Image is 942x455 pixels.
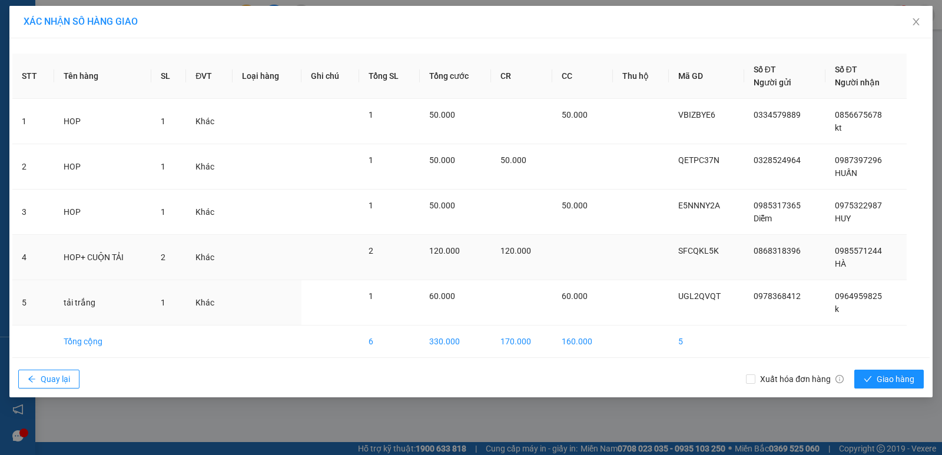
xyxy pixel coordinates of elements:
[369,246,373,255] span: 2
[161,162,165,171] span: 1
[429,201,455,210] span: 50.000
[12,54,54,99] th: STT
[186,280,233,326] td: Khác
[835,78,880,87] span: Người nhận
[24,16,138,27] span: XÁC NHẬN SỐ HÀNG GIAO
[233,54,301,99] th: Loại hàng
[835,123,842,132] span: kt
[864,375,872,384] span: check
[678,201,720,210] span: E5NNNY2A
[18,370,79,388] button: arrow-leftQuay lại
[613,54,669,99] th: Thu hộ
[28,375,36,384] span: arrow-left
[669,326,744,358] td: 5
[151,54,186,99] th: SL
[161,207,165,217] span: 1
[54,280,151,326] td: tải trắng
[854,370,924,388] button: checkGiao hàng
[835,155,882,165] span: 0987397296
[754,155,801,165] span: 0328524964
[429,110,455,119] span: 50.000
[562,291,588,301] span: 60.000
[186,54,233,99] th: ĐVT
[754,291,801,301] span: 0978368412
[54,144,151,190] td: HOP
[835,304,839,314] span: k
[562,110,588,119] span: 50.000
[186,190,233,235] td: Khác
[429,155,455,165] span: 50.000
[900,6,933,39] button: Close
[500,155,526,165] span: 50.000
[754,246,801,255] span: 0868318396
[835,246,882,255] span: 0985571244
[562,201,588,210] span: 50.000
[678,291,721,301] span: UGL2QVQT
[678,246,719,255] span: SFCQKL5K
[754,214,772,223] span: Diễm
[429,246,460,255] span: 120.000
[12,280,54,326] td: 5
[54,54,151,99] th: Tên hàng
[420,326,492,358] td: 330.000
[12,235,54,280] td: 4
[835,291,882,301] span: 0964959825
[754,65,776,74] span: Số ĐT
[835,375,844,383] span: info-circle
[54,235,151,280] td: HOP+ CUỘN TẢI
[835,110,882,119] span: 0856675678
[491,54,552,99] th: CR
[369,291,373,301] span: 1
[835,214,851,223] span: HUY
[12,99,54,144] td: 1
[835,65,857,74] span: Số ĐT
[835,259,846,268] span: HÀ
[669,54,744,99] th: Mã GD
[369,155,373,165] span: 1
[369,201,373,210] span: 1
[54,326,151,358] td: Tổng cộng
[552,326,613,358] td: 160.000
[678,110,715,119] span: VBIZBYE6
[754,110,801,119] span: 0334579889
[877,373,914,386] span: Giao hàng
[12,144,54,190] td: 2
[491,326,552,358] td: 170.000
[186,144,233,190] td: Khác
[186,235,233,280] td: Khác
[755,373,848,386] span: Xuất hóa đơn hàng
[911,17,921,26] span: close
[359,326,419,358] td: 6
[186,99,233,144] td: Khác
[359,54,419,99] th: Tổng SL
[429,291,455,301] span: 60.000
[500,246,531,255] span: 120.000
[161,298,165,307] span: 1
[420,54,492,99] th: Tổng cước
[41,373,70,386] span: Quay lại
[754,78,791,87] span: Người gửi
[54,190,151,235] td: HOP
[835,201,882,210] span: 0975322987
[678,155,719,165] span: QETPC37N
[754,201,801,210] span: 0985317365
[835,168,857,178] span: HUẤN
[369,110,373,119] span: 1
[161,117,165,126] span: 1
[54,99,151,144] td: HOP
[552,54,613,99] th: CC
[12,190,54,235] td: 3
[301,54,359,99] th: Ghi chú
[161,253,165,262] span: 2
